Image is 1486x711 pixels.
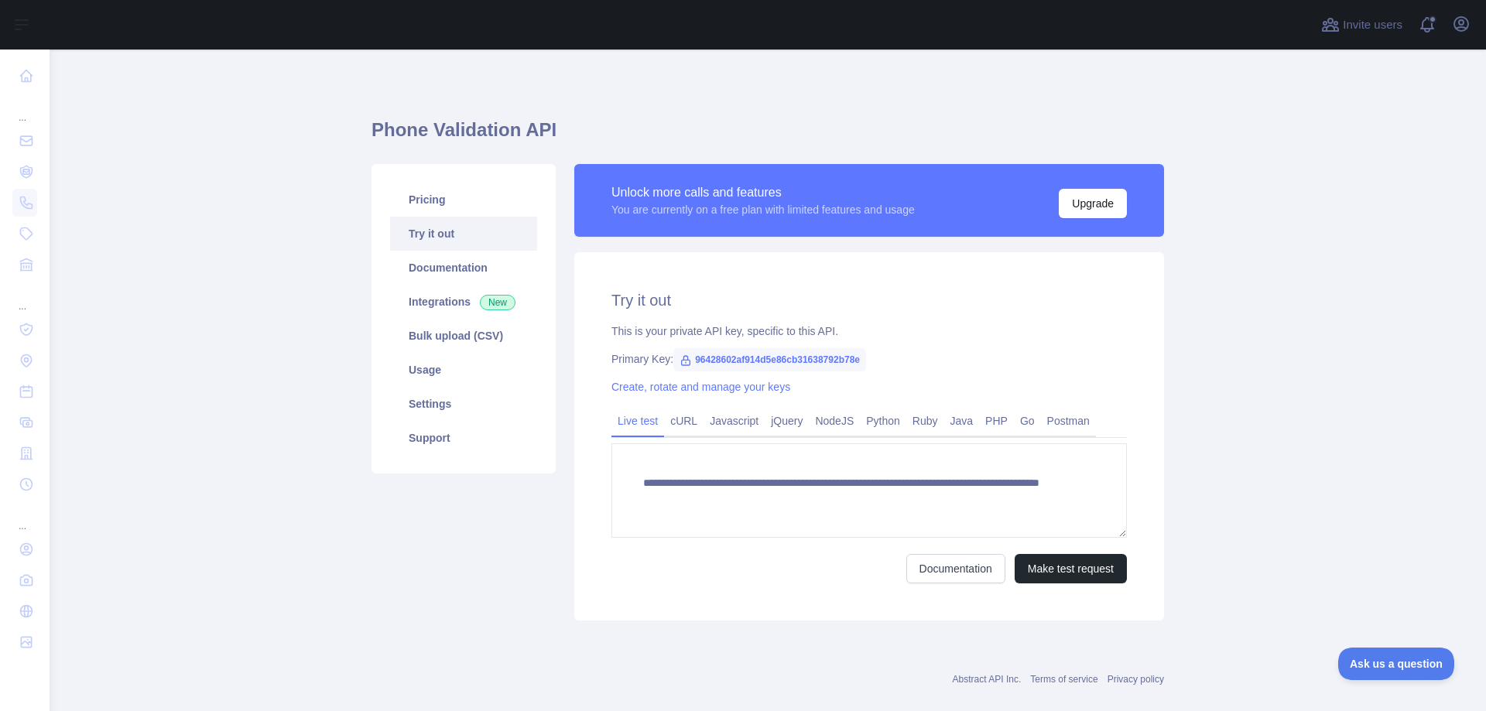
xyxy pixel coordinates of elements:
[906,554,1005,583] a: Documentation
[1059,189,1127,218] button: Upgrade
[953,674,1022,685] a: Abstract API Inc.
[371,118,1164,155] h1: Phone Validation API
[390,353,537,387] a: Usage
[1318,12,1406,37] button: Invite users
[390,217,537,251] a: Try it out
[12,282,37,313] div: ...
[1041,408,1096,433] a: Postman
[704,408,765,433] a: Javascript
[765,408,809,433] a: jQuery
[1338,648,1455,680] iframe: Toggle Customer Support
[480,295,515,310] span: New
[611,323,1127,339] div: This is your private API key, specific to this API.
[611,351,1127,367] div: Primary Key:
[12,501,37,532] div: ...
[1015,554,1127,583] button: Make test request
[860,408,906,433] a: Python
[611,381,790,393] a: Create, rotate and manage your keys
[390,285,537,319] a: Integrations New
[611,183,915,202] div: Unlock more calls and features
[1014,408,1041,433] a: Go
[979,408,1014,433] a: PHP
[390,319,537,353] a: Bulk upload (CSV)
[390,421,537,455] a: Support
[809,408,860,433] a: NodeJS
[390,251,537,285] a: Documentation
[1030,674,1097,685] a: Terms of service
[390,387,537,421] a: Settings
[906,408,944,433] a: Ruby
[611,289,1127,311] h2: Try it out
[611,408,664,433] a: Live test
[12,93,37,124] div: ...
[664,408,704,433] a: cURL
[1343,16,1402,34] span: Invite users
[944,408,980,433] a: Java
[390,183,537,217] a: Pricing
[1108,674,1164,685] a: Privacy policy
[611,202,915,217] div: You are currently on a free plan with limited features and usage
[673,348,866,371] span: 96428602af914d5e86cb31638792b78e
